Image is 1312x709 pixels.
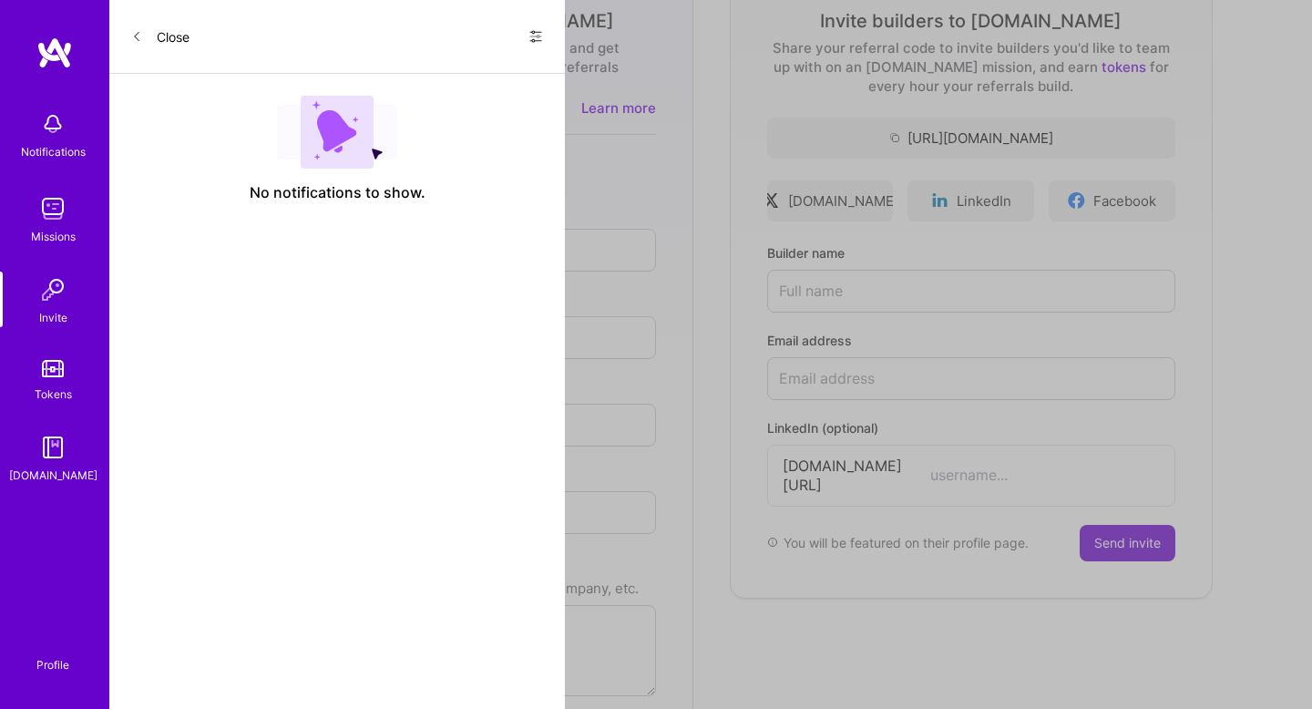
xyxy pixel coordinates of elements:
[36,36,73,69] img: logo
[250,183,425,202] span: No notifications to show.
[35,106,71,142] img: bell
[39,308,67,327] div: Invite
[35,190,71,227] img: teamwork
[35,385,72,404] div: Tokens
[9,466,97,485] div: [DOMAIN_NAME]
[277,96,397,169] img: empty
[31,227,76,246] div: Missions
[36,655,69,673] div: Profile
[35,429,71,466] img: guide book
[42,360,64,377] img: tokens
[35,272,71,308] img: Invite
[30,636,76,673] a: Profile
[131,22,190,51] button: Close
[21,142,86,161] div: Notifications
